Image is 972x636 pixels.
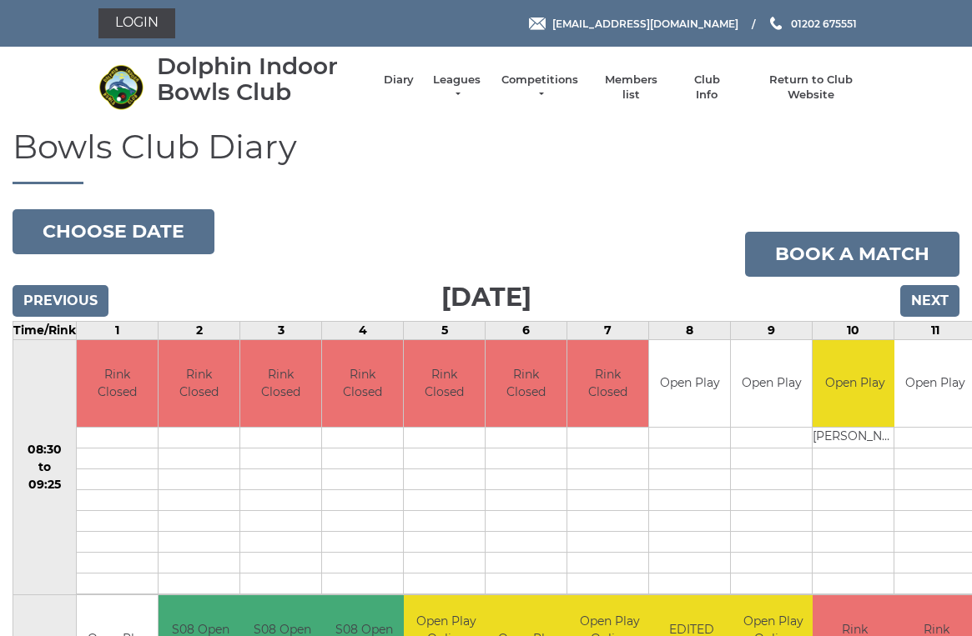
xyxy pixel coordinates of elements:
[748,73,874,103] a: Return to Club Website
[404,340,485,428] td: Rink Closed
[240,340,321,428] td: Rink Closed
[529,16,738,32] a: Email [EMAIL_ADDRESS][DOMAIN_NAME]
[768,16,857,32] a: Phone us 01202 675551
[567,340,648,428] td: Rink Closed
[322,321,404,339] td: 4
[731,321,813,339] td: 9
[384,73,414,88] a: Diary
[159,321,240,339] td: 2
[731,340,812,428] td: Open Play
[431,73,483,103] a: Leagues
[77,340,158,428] td: Rink Closed
[13,209,214,254] button: Choose date
[157,53,367,105] div: Dolphin Indoor Bowls Club
[682,73,731,103] a: Club Info
[813,428,897,448] td: [PERSON_NAME]
[649,321,731,339] td: 8
[900,285,959,317] input: Next
[745,232,959,277] a: Book a match
[770,17,782,30] img: Phone us
[486,321,567,339] td: 6
[404,321,486,339] td: 5
[159,340,239,428] td: Rink Closed
[552,17,738,29] span: [EMAIL_ADDRESS][DOMAIN_NAME]
[813,340,897,428] td: Open Play
[13,128,959,184] h1: Bowls Club Diary
[98,8,175,38] a: Login
[649,340,730,428] td: Open Play
[567,321,649,339] td: 7
[13,285,108,317] input: Previous
[813,321,894,339] td: 10
[13,339,77,595] td: 08:30 to 09:25
[486,340,567,428] td: Rink Closed
[13,321,77,339] td: Time/Rink
[529,18,546,30] img: Email
[597,73,666,103] a: Members list
[98,64,144,110] img: Dolphin Indoor Bowls Club
[791,17,857,29] span: 01202 675551
[322,340,403,428] td: Rink Closed
[240,321,322,339] td: 3
[77,321,159,339] td: 1
[500,73,580,103] a: Competitions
